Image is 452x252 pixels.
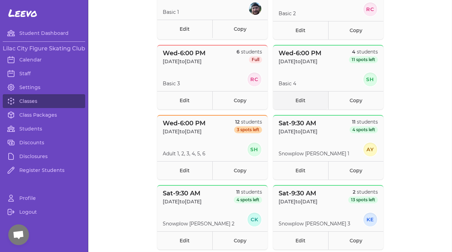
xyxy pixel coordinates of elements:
[157,20,212,38] a: Edit
[348,188,378,195] p: students
[250,146,259,153] text: SH
[3,149,85,163] a: Disclosures
[279,58,321,65] p: [DATE] to [DATE]
[328,21,383,39] a: Copy
[279,128,318,135] p: [DATE] to [DATE]
[3,108,85,122] a: Class Packages
[3,94,85,108] a: Classes
[163,220,234,227] p: Snowplow [PERSON_NAME] 2
[353,189,355,195] span: 2
[328,231,383,250] a: Copy
[3,67,85,80] a: Staff
[350,126,378,133] span: 4 spots left
[157,91,212,109] a: Edit
[3,122,85,136] a: Students
[234,118,262,125] p: students
[212,20,268,38] a: Copy
[3,80,85,94] a: Settings
[212,91,268,109] a: Copy
[366,216,374,223] text: KE
[348,196,378,203] span: 13 spots left
[163,9,179,16] p: Basic 1
[273,21,328,39] a: Edit
[279,150,349,157] p: Snowplow [PERSON_NAME] 1
[163,188,202,198] p: Sat - 9:30 AM
[328,91,383,109] a: Copy
[163,48,205,58] p: Wed - 6:00 PM
[212,231,268,250] a: Copy
[249,56,262,63] span: Full
[273,231,328,250] a: Edit
[279,118,318,128] p: Sat - 9:30 AM
[279,198,318,205] p: [DATE] to [DATE]
[234,196,262,203] span: 4 spots left
[163,58,205,65] p: [DATE] to [DATE]
[8,7,37,19] span: Leevo
[349,56,378,63] span: 11 spots left
[279,188,318,198] p: Sat - 9:30 AM
[3,26,85,40] a: Student Dashboard
[273,91,328,109] a: Edit
[328,161,383,180] a: Copy
[366,6,374,12] text: RC
[3,53,85,67] a: Calendar
[279,80,296,87] p: Basic 4
[250,216,258,223] text: CK
[163,128,205,135] p: [DATE] to [DATE]
[163,150,205,157] p: Adult 1, 2, 3, 4, 5, 6
[237,49,240,55] span: 6
[163,198,202,205] p: [DATE] to [DATE]
[235,119,240,125] span: 12
[3,163,85,177] a: Register Students
[237,48,262,55] p: students
[157,161,212,180] a: Edit
[8,224,29,245] div: Open chat
[3,191,85,205] a: Profile
[3,45,85,53] h3: Lilac City Figure Skating Club
[273,161,328,180] a: Edit
[366,76,374,83] text: SH
[350,118,378,125] p: students
[366,146,374,153] text: AY
[163,118,205,128] p: Wed - 6:00 PM
[234,126,262,133] span: 3 spots left
[3,205,85,219] a: Logout
[352,119,355,125] span: 11
[236,189,240,195] span: 11
[349,48,378,55] p: students
[234,188,262,195] p: students
[163,80,180,87] p: Basic 3
[279,10,296,17] p: Basic 2
[3,136,85,149] a: Discounts
[279,48,321,58] p: Wed - 6:00 PM
[157,231,212,250] a: Edit
[250,76,259,83] text: RC
[279,220,350,227] p: Snowplow [PERSON_NAME] 3
[212,161,268,180] a: Copy
[352,49,355,55] span: 4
